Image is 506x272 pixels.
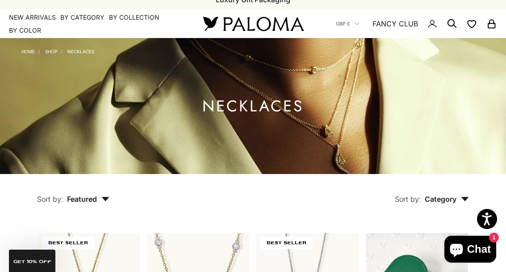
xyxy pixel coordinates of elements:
summary: By Color [9,26,41,35]
button: Sort by: Featured [17,174,130,212]
nav: Breadcrumb [21,47,94,54]
span: BEST SELLER [260,237,313,249]
a: Necklaces [67,49,94,54]
a: FANCY CLUB [372,18,418,30]
span: Category [425,195,469,204]
nav: Primary navigation [9,13,182,35]
h1: Necklaces [202,101,304,112]
inbox-online-store-chat: Shopify online store chat [442,236,499,265]
span: GET 10% Off [13,259,51,264]
div: GET 10% Off [9,250,55,272]
summary: By Collection [109,13,159,22]
span: GBP £ [336,20,350,28]
button: GBP £ [336,20,359,28]
a: Shop [45,49,57,54]
span: Sort by: [37,195,63,204]
span: Featured [67,195,109,204]
nav: Secondary navigation [336,9,497,38]
span: BEST SELLER [42,237,94,249]
span: Sort by: [395,195,421,204]
a: NEW ARRIVALS [9,13,56,22]
a: Home [21,49,35,54]
button: Sort by: Category [374,174,489,212]
summary: By Category [60,13,105,22]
